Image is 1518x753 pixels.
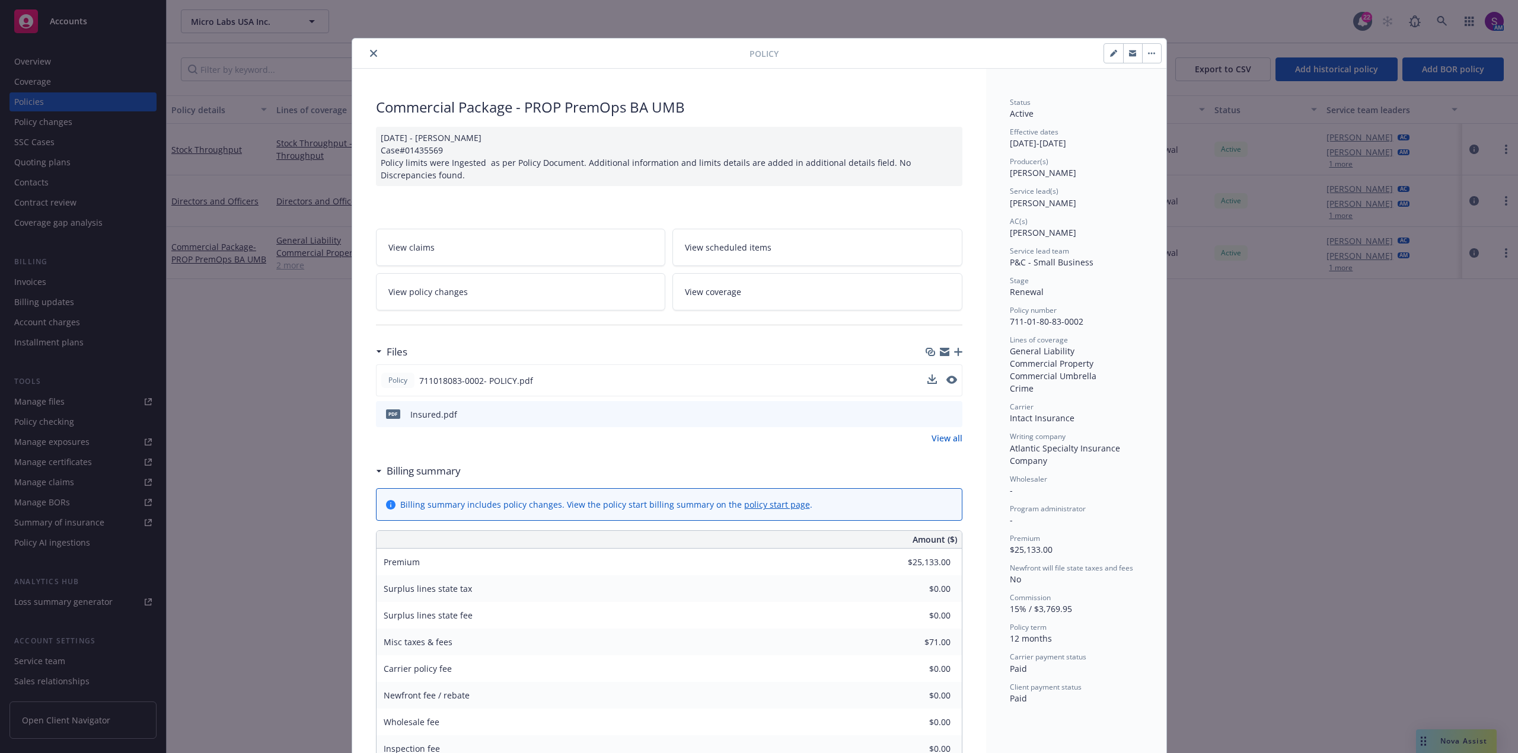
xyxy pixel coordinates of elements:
[672,229,962,266] a: View scheduled items
[1010,682,1082,692] span: Client payment status
[1010,127,1058,137] span: Effective dates
[1010,286,1044,297] span: Renewal
[386,375,410,386] span: Policy
[1010,167,1076,178] span: [PERSON_NAME]
[1010,227,1076,238] span: [PERSON_NAME]
[947,408,958,421] button: preview file
[410,408,457,421] div: Insured.pdf
[1010,216,1028,226] span: AC(s)
[1010,197,1076,209] span: [PERSON_NAME]
[1010,345,1143,357] div: General Liability
[685,241,771,254] span: View scheduled items
[1010,693,1027,704] span: Paid
[1010,402,1034,412] span: Carrier
[1010,335,1068,345] span: Lines of coverage
[927,374,937,387] button: download file
[376,127,962,186] div: [DATE] - [PERSON_NAME] Case#01435569 Policy limits were Ingested as per Policy Document. Addition...
[1010,544,1053,555] span: $25,133.00
[1010,412,1074,424] span: Intact Insurance
[881,660,958,678] input: 0.00
[384,690,470,701] span: Newfront fee / rebate
[376,463,461,479] div: Billing summary
[750,47,779,60] span: Policy
[1010,305,1057,315] span: Policy number
[1010,357,1143,370] div: Commercial Property
[1010,633,1052,644] span: 12 months
[388,241,435,254] span: View claims
[881,580,958,598] input: 0.00
[1010,316,1083,327] span: 711-01-80-83-0002
[881,713,958,731] input: 0.00
[1010,275,1029,286] span: Stage
[1010,622,1047,632] span: Policy term
[376,229,666,266] a: View claims
[376,273,666,310] a: View policy changes
[388,286,468,298] span: View policy changes
[1010,533,1040,543] span: Premium
[366,46,381,60] button: close
[384,716,439,728] span: Wholesale fee
[1010,663,1027,674] span: Paid
[1010,474,1047,484] span: Wholesaler
[881,607,958,624] input: 0.00
[881,633,958,651] input: 0.00
[400,498,812,511] div: Billing summary includes policy changes. View the policy start billing summary on the .
[685,286,741,298] span: View coverage
[384,610,473,621] span: Surplus lines state fee
[1010,485,1013,496] span: -
[1010,127,1143,149] div: [DATE] - [DATE]
[881,687,958,704] input: 0.00
[1010,443,1122,466] span: Atlantic Specialty Insurance Company
[946,376,957,384] button: preview file
[1010,431,1066,441] span: Writing company
[1010,573,1021,585] span: No
[386,409,400,418] span: pdf
[946,374,957,387] button: preview file
[1010,603,1072,614] span: 15% / $3,769.95
[384,663,452,674] span: Carrier policy fee
[927,374,937,384] button: download file
[1010,514,1013,526] span: -
[1010,257,1093,268] span: P&C - Small Business
[384,636,452,648] span: Misc taxes & fees
[1010,504,1086,514] span: Program administrator
[387,463,461,479] h3: Billing summary
[376,97,962,117] div: Commercial Package - PROP PremOps BA UMB
[1010,186,1058,196] span: Service lead(s)
[1010,246,1069,256] span: Service lead team
[387,344,407,360] h3: Files
[672,273,962,310] a: View coverage
[1010,108,1034,119] span: Active
[384,583,472,594] span: Surplus lines state tax
[1010,97,1031,107] span: Status
[932,432,962,444] a: View all
[376,344,407,360] div: Files
[881,553,958,571] input: 0.00
[419,374,533,387] span: 711018083-0002- POLICY.pdf
[744,499,810,510] a: policy start page
[913,533,957,546] span: Amount ($)
[1010,652,1086,662] span: Carrier payment status
[1010,370,1143,382] div: Commercial Umbrella
[384,556,420,568] span: Premium
[1010,592,1051,603] span: Commission
[1010,156,1048,166] span: Producer(s)
[1010,382,1143,395] div: Crime
[1010,563,1133,573] span: Newfront will file state taxes and fees
[928,408,937,421] button: download file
